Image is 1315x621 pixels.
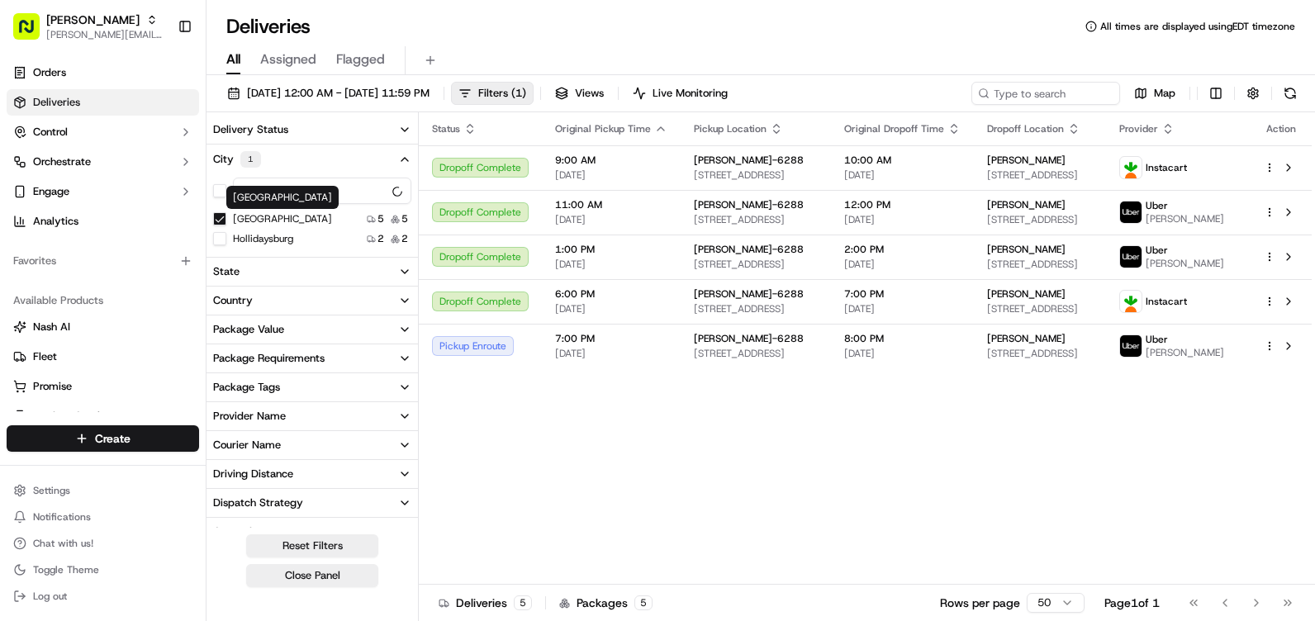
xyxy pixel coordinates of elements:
span: Orchestrate [33,154,91,169]
button: Refresh [1279,82,1302,105]
span: [STREET_ADDRESS] [987,258,1093,271]
button: Reset Filters [246,534,378,557]
span: Notifications [33,510,91,524]
span: Toggle Theme [33,563,99,576]
button: [PERSON_NAME][PERSON_NAME][EMAIL_ADDRESS][PERSON_NAME][DOMAIN_NAME] [7,7,171,46]
div: 5 [514,595,532,610]
span: 12:00 PM [844,198,961,211]
span: [PERSON_NAME] [987,243,1066,256]
button: Package Requirements [207,344,418,372]
h1: Deliveries [226,13,311,40]
img: profile_uber_ahold_partner.png [1120,246,1142,268]
span: Flagged [336,50,385,69]
div: Page 1 of 1 [1104,595,1160,611]
a: 📗Knowledge Base [10,233,133,263]
button: Start new chat [281,163,301,183]
span: [STREET_ADDRESS] [987,347,1093,360]
label: Hollidaysburg [233,232,293,245]
span: ( 1 ) [511,86,526,101]
button: Map [1127,82,1183,105]
button: [PERSON_NAME] [46,12,140,28]
div: Action [1264,122,1298,135]
button: Dispatch Strategy [207,489,418,517]
button: Engage [7,178,199,205]
button: Nash AI [7,314,199,340]
span: Dropoff Location [987,122,1064,135]
span: Map [1154,86,1175,101]
button: Close Panel [246,564,378,587]
label: [GEOGRAPHIC_DATA] [233,212,332,225]
button: Settings [7,479,199,502]
span: [PERSON_NAME] [987,198,1066,211]
span: [DATE] [844,258,961,271]
span: Original Dropoff Time [844,122,944,135]
input: Got a question? Start typing here... [43,107,297,124]
div: City [213,151,261,168]
button: City1 [207,145,418,174]
span: 7:00 PM [844,287,961,301]
span: [PERSON_NAME] [987,332,1066,345]
button: Driving Distance [207,460,418,488]
span: Instacart [1146,161,1187,174]
span: [PERSON_NAME]-6288 [694,198,804,211]
div: 1 [240,151,261,168]
button: Package Tags [207,373,418,401]
span: Views [575,86,604,101]
span: 9:00 AM [555,154,667,167]
button: Fleet [7,344,199,370]
div: Dispatch Strategy [213,495,303,510]
span: Live Monitoring [653,86,728,101]
button: [PERSON_NAME][EMAIL_ADDRESS][PERSON_NAME][DOMAIN_NAME] [46,28,164,41]
span: Nash AI [33,320,70,334]
div: Available Products [7,287,199,314]
span: [DATE] [555,258,667,271]
a: Product Catalog [13,409,192,424]
span: [STREET_ADDRESS] [694,258,818,271]
a: Orders [7,59,199,86]
span: Chat with us! [33,537,93,550]
span: 5 [401,212,408,225]
span: 7:00 PM [555,332,667,345]
span: [STREET_ADDRESS] [694,347,818,360]
div: Favorites [7,248,199,274]
span: Status [432,122,460,135]
span: [STREET_ADDRESS] [694,302,818,315]
span: Deliveries [33,95,80,110]
span: Provider [1119,122,1158,135]
span: [DATE] 12:00 AM - [DATE] 11:59 PM [247,86,430,101]
button: Views [548,82,611,105]
span: Control [33,125,68,140]
span: API Documentation [156,239,265,256]
span: All [226,50,240,69]
div: 💻 [140,241,153,254]
div: 📗 [17,241,30,254]
img: profile_instacart_ahold_partner.png [1120,157,1142,178]
a: Nash AI [13,320,192,334]
span: Instacart [1146,295,1187,308]
span: [DATE] [844,168,961,182]
span: 2 [377,232,384,245]
span: Orders [33,65,66,80]
button: Provider Name [207,402,418,430]
img: Nash [17,17,50,50]
img: 1736555255976-a54dd68f-1ca7-489b-9aae-adbdc363a1c4 [17,158,46,187]
a: Fleet [13,349,192,364]
button: Created By [207,518,418,546]
span: [PERSON_NAME] [1146,257,1224,270]
div: Created By [213,524,268,539]
button: Create [7,425,199,452]
button: Live Monitoring [625,82,735,105]
button: Delivery Status [207,116,418,144]
span: [DATE] [555,213,667,226]
span: 10:00 AM [844,154,961,167]
button: Product Catalog [7,403,199,429]
div: Packages [559,595,653,611]
div: [GEOGRAPHIC_DATA] [226,186,339,209]
span: [PERSON_NAME]-6288 [694,287,804,301]
span: [PERSON_NAME]-6288 [694,332,804,345]
div: We're available if you need us! [56,174,209,187]
button: Control [7,119,199,145]
div: Delivery Status [213,122,288,137]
